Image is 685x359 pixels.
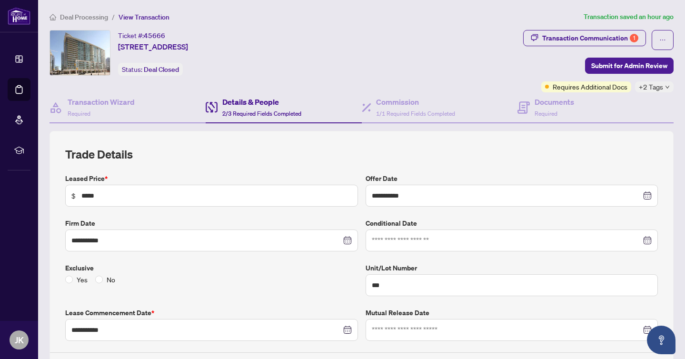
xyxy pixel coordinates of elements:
h2: Trade Details [65,147,658,162]
h4: Documents [535,96,574,108]
img: logo [8,7,30,25]
label: Conditional Date [366,218,658,229]
div: Status: [118,63,183,76]
span: Yes [73,274,91,285]
span: Deal Closed [144,65,179,74]
label: Leased Price [65,173,358,184]
span: Deal Processing [60,13,108,21]
button: Submit for Admin Review [585,58,674,74]
span: No [103,274,119,285]
li: / [112,11,115,22]
article: Transaction saved an hour ago [584,11,674,22]
img: IMG-C12261480_1.jpg [50,30,110,75]
span: Required [535,110,557,117]
button: Open asap [647,326,675,354]
span: home [50,14,56,20]
label: Lease Commencement Date [65,308,358,318]
label: Exclusive [65,263,358,273]
span: Requires Additional Docs [553,81,627,92]
h4: Details & People [222,96,301,108]
span: Required [68,110,90,117]
span: 2/3 Required Fields Completed [222,110,301,117]
span: View Transaction [119,13,169,21]
span: down [665,85,670,90]
div: 1 [630,34,638,42]
span: 1/1 Required Fields Completed [376,110,455,117]
h4: Transaction Wizard [68,96,135,108]
div: Ticket #: [118,30,165,41]
label: Unit/Lot Number [366,263,658,273]
span: [STREET_ADDRESS] [118,41,188,52]
div: Transaction Communication [542,30,638,46]
h4: Commission [376,96,455,108]
span: 45666 [144,31,165,40]
label: Mutual Release Date [366,308,658,318]
span: Submit for Admin Review [591,58,667,73]
button: Transaction Communication1 [523,30,646,46]
label: Firm Date [65,218,358,229]
label: Offer Date [366,173,658,184]
span: +2 Tags [639,81,663,92]
span: ellipsis [659,37,666,43]
span: $ [71,190,76,201]
span: JK [15,333,24,347]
